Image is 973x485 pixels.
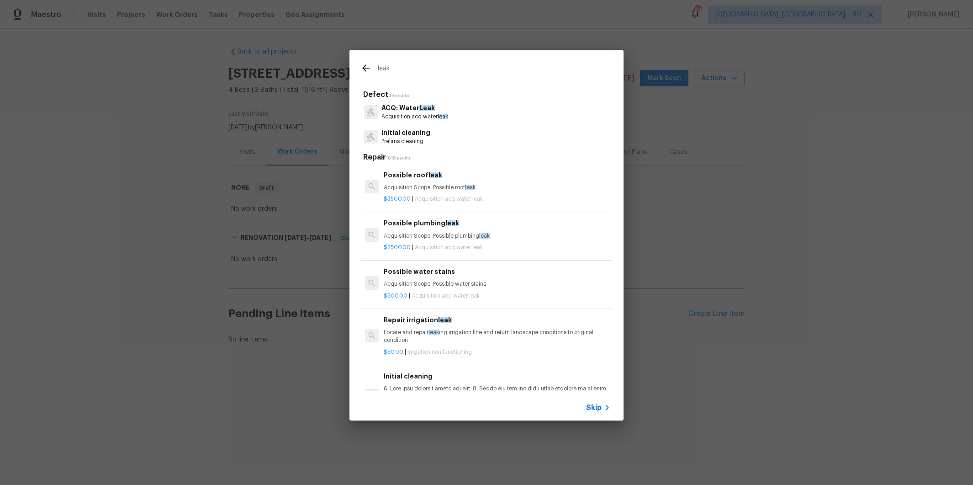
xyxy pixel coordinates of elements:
h6: Repair irrigation [384,315,610,325]
h6: Possible roof [384,170,610,180]
span: leak [445,220,459,226]
span: 181 Results [386,156,411,160]
p: Acquisition Scope: Possible water stains [384,280,610,288]
span: $500.00 [384,293,407,298]
span: Skip [586,403,602,412]
p: | [384,292,610,300]
span: leak [438,317,452,323]
span: leak [479,233,490,239]
span: leak [465,185,476,190]
h5: Repair [363,153,613,162]
span: Acquisition acq water leak [412,293,480,298]
p: Acquisition Scope: Possible roof [384,184,610,192]
span: leak [438,114,448,119]
p: | [384,348,610,356]
p: ACQ: Water [381,103,448,113]
p: Locate and repair ing irrigation line and return landscape conditions to original condition [384,329,610,344]
p: | [384,244,610,251]
h6: Possible plumbing [384,218,610,228]
p: Acquisition Scope: Possible plumbing [384,232,610,240]
span: Acquisition acq water leak [415,196,483,202]
input: Search issues or repairs [378,63,571,76]
h5: Defect [363,90,613,100]
h6: Possible water stains [384,266,610,277]
p: Acquisition acq water [381,113,448,121]
p: 6. Lore ipsu dolorsit ametc adi elit. 8. Seddo eiu tem incididu utlab etdolore ma al enim ad mini... [384,385,610,408]
span: $3500.00 [384,196,411,202]
span: $2500.00 [384,245,411,250]
p: | [384,195,610,203]
h6: Initial cleaning [384,371,610,381]
p: Initial cleaning [381,128,430,138]
span: leak [428,330,439,335]
span: Irrigation non functioning [407,349,472,355]
p: Prelims cleaning [381,138,430,145]
span: $50.00 [384,349,403,355]
span: Acquisition acq water leak [415,245,483,250]
span: Leak [419,105,435,111]
span: leak [428,172,442,178]
span: 2 Results [388,93,409,98]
